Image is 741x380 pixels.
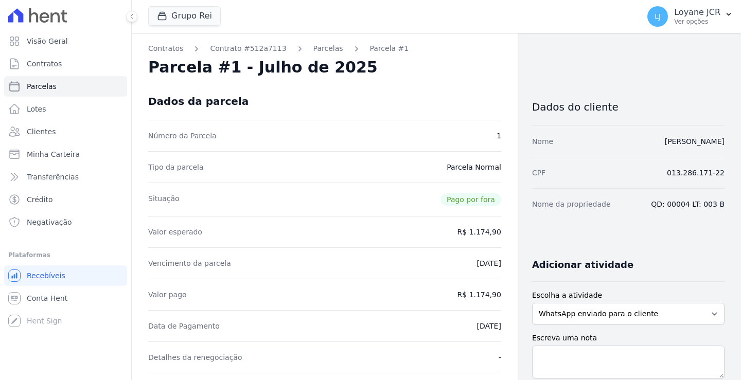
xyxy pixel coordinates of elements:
dt: Nome da propriedade [532,199,611,209]
dt: Valor pago [148,289,187,300]
a: Parcelas [4,76,127,97]
span: Clientes [27,126,56,137]
h3: Dados do cliente [532,101,725,113]
button: LJ Loyane JCR Ver opções [639,2,741,31]
dd: R$ 1.174,90 [457,227,501,237]
dt: Data de Pagamento [148,321,220,331]
dd: Parcela Normal [447,162,501,172]
span: Contratos [27,59,62,69]
dt: Número da Parcela [148,131,217,141]
span: Lotes [27,104,46,114]
a: Minha Carteira [4,144,127,165]
dd: QD: 00004 LT: 003 B [651,199,725,209]
label: Escolha a atividade [532,290,725,301]
dd: [DATE] [477,258,501,268]
span: Minha Carteira [27,149,80,159]
div: Dados da parcela [148,95,249,107]
span: Pago por fora [440,193,501,206]
a: Recebíveis [4,265,127,286]
a: [PERSON_NAME] [665,137,725,146]
a: Transferências [4,167,127,187]
span: Crédito [27,194,53,205]
dt: Tipo da parcela [148,162,204,172]
p: Loyane JCR [674,7,720,17]
a: Parcela #1 [370,43,409,54]
dt: Detalhes da renegociação [148,352,242,363]
dt: Valor esperado [148,227,202,237]
dt: CPF [532,168,545,178]
span: Parcelas [27,81,57,92]
div: Plataformas [8,249,123,261]
label: Escreva uma nota [532,333,725,343]
a: Contratos [4,53,127,74]
span: Visão Geral [27,36,68,46]
a: Conta Hent [4,288,127,309]
span: Conta Hent [27,293,67,303]
span: Recebíveis [27,270,65,281]
dd: [DATE] [477,321,501,331]
a: Negativação [4,212,127,232]
dd: R$ 1.174,90 [457,289,501,300]
dd: 1 [497,131,501,141]
p: Ver opções [674,17,720,26]
h3: Adicionar atividade [532,259,633,271]
button: Grupo Rei [148,6,221,26]
span: LJ [655,13,661,20]
dd: - [499,352,501,363]
dt: Situação [148,193,180,206]
dt: Vencimento da parcela [148,258,231,268]
h2: Parcela #1 - Julho de 2025 [148,58,378,77]
dt: Nome [532,136,553,147]
dd: 013.286.171-22 [667,168,725,178]
a: Lotes [4,99,127,119]
a: Crédito [4,189,127,210]
nav: Breadcrumb [148,43,501,54]
span: Transferências [27,172,79,182]
a: Parcelas [313,43,343,54]
a: Contrato #512a7113 [210,43,286,54]
a: Visão Geral [4,31,127,51]
span: Negativação [27,217,72,227]
a: Clientes [4,121,127,142]
a: Contratos [148,43,183,54]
